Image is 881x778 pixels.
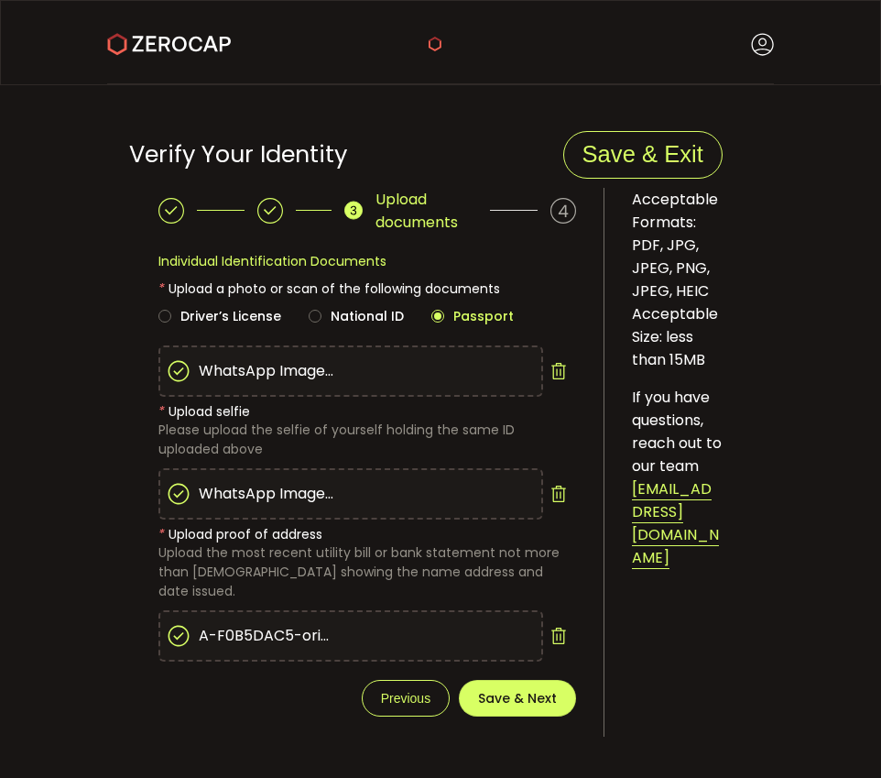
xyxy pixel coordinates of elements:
button: Previous [362,680,450,717]
span: Acceptable Size: less than 15MB [632,303,718,370]
span: Individual Identification Documents [158,252,386,270]
span: WhatsApp Image [DATE] 10.34.08 AM.jpeg [199,349,336,393]
span: Save & Exit [582,141,703,167]
span: Upload documents [375,188,477,234]
button: Save & Next [459,680,576,717]
span: If you have questions, reach out to our team [632,387,722,477]
iframe: Chat Widget [663,580,881,778]
span: Passport [444,307,514,325]
span: [EMAIL_ADDRESS][DOMAIN_NAME] [632,478,719,569]
span: Previous [381,691,430,706]
span: Acceptable Formats: PDF, JPG, JPEG, PNG, JPEG, HEIC [632,189,718,301]
span: Driver’s License [171,307,281,325]
span: National ID [321,307,404,325]
button: Save & Exit [563,131,723,179]
span: A-F0B5DAC5-origin-statement-2025-08-06.pdf [199,614,336,658]
span: WhatsApp Image [DATE] 10.39.56 AM.jpeg [199,472,336,516]
span: Verify Your Identity [129,137,347,170]
span: Save & Next [478,692,557,705]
